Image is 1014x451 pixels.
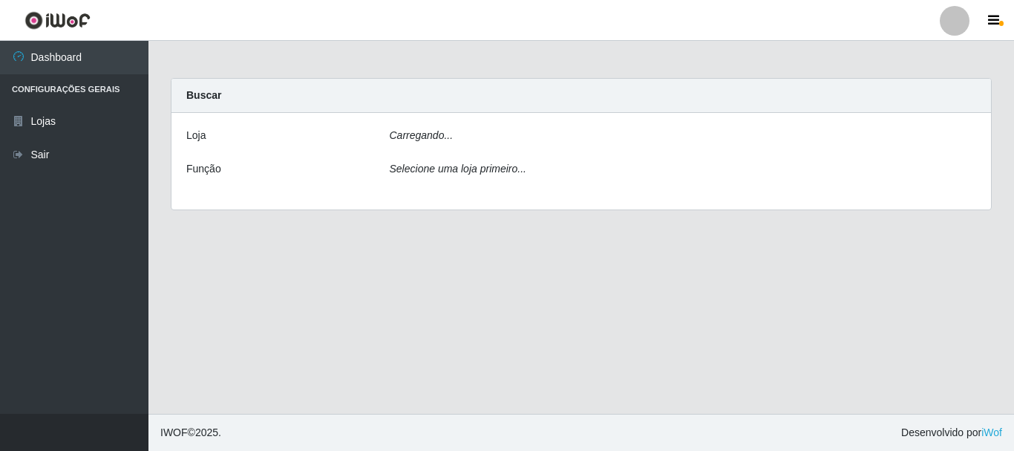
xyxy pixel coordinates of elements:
[24,11,91,30] img: CoreUI Logo
[186,161,221,177] label: Função
[186,89,221,101] strong: Buscar
[981,426,1002,438] a: iWof
[160,426,188,438] span: IWOF
[160,425,221,441] span: © 2025 .
[186,128,206,143] label: Loja
[901,425,1002,441] span: Desenvolvido por
[390,129,454,141] i: Carregando...
[390,163,526,175] i: Selecione uma loja primeiro...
